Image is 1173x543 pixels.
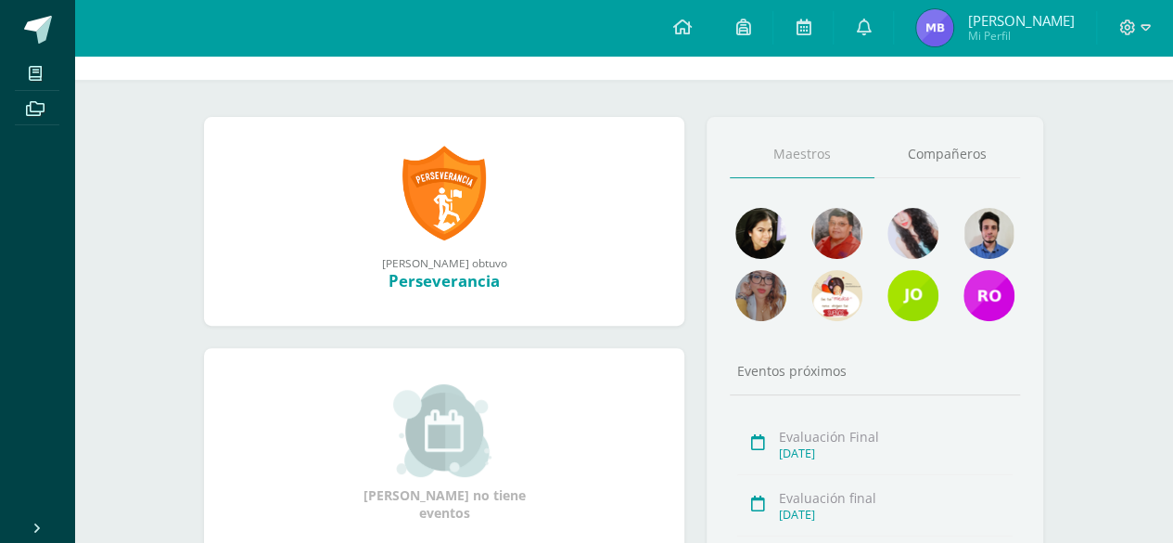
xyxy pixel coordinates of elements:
div: [PERSON_NAME] no tiene eventos [351,384,537,522]
div: [PERSON_NAME] obtuvo [223,255,666,270]
div: Evaluación Final [779,428,1013,446]
a: Compañeros [874,131,1020,178]
img: 023cb5cc053389f6ba88328a33af1495.png [735,208,786,259]
div: Perseverancia [223,270,666,291]
span: [PERSON_NAME] [967,11,1074,30]
img: 8ad4561c845816817147f6c4e484f2e8.png [811,208,862,259]
span: Mi Perfil [967,28,1074,44]
img: 262ac19abc587240528a24365c978d30.png [735,270,786,321]
img: a271c015ac97fdbc6d4e9297be02c0cd.png [963,270,1014,321]
div: [DATE] [779,507,1013,523]
img: event_small.png [393,384,494,477]
img: 2dffed587003e0fc8d85a787cd9a4a0a.png [963,208,1014,259]
img: 8c37965e13b425c1f4fb5dbd72a159cc.png [916,9,953,46]
img: 18063a1d57e86cae316d13b62bda9887.png [887,208,938,259]
a: Maestros [730,131,875,178]
img: 6a7a54c56617c0b9e88ba47bf52c02d7.png [887,270,938,321]
div: Eventos próximos [730,362,1020,380]
div: [DATE] [779,446,1013,461]
div: Evaluación final [779,489,1013,507]
img: 6abeb608590446332ac9ffeb3d35d2d4.png [811,270,862,321]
